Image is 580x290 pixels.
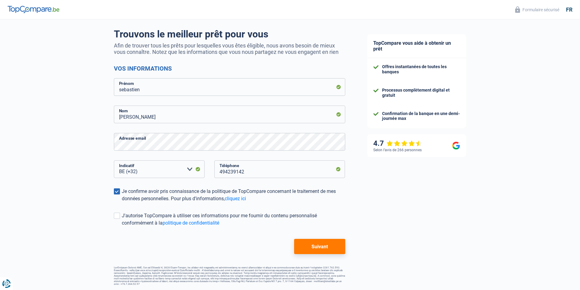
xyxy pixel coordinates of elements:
h1: Trouvons le meilleur prêt pour vous [114,28,345,40]
div: J'autorise TopCompare à utiliser ces informations pour me fournir du contenu personnalisé conform... [122,212,345,227]
div: fr [566,6,572,13]
div: Offres instantanées de toutes les banques [382,64,460,75]
h2: Vos informations [114,65,345,72]
button: Suivant [294,239,345,254]
footer: LorEmipsum Dolorsi AME, Con ad Elitsedd 4, 3828 Eiusm-Tempor, inc utlabor etd magnaaliq eni admin... [114,266,345,285]
div: Processus complètement digital et gratuit [382,88,460,98]
img: TopCompare Logo [8,6,59,13]
a: cliquez ici [225,196,246,201]
div: Je confirme avoir pris connaissance de la politique de TopCompare concernant le traitement de mes... [122,188,345,202]
a: politique de confidentialité [163,220,219,226]
div: TopCompare vous aide à obtenir un prêt [367,34,466,58]
div: 4.7 [373,139,422,148]
p: Afin de trouver tous les prêts pour lesquelles vous êtes éligible, nous avons besoin de mieux vou... [114,42,345,55]
input: 401020304 [214,160,345,178]
div: Confirmation de la banque en une demi-journée max [382,111,460,121]
div: Selon l’avis de 266 personnes [373,148,422,152]
button: Formulaire sécurisé [511,5,563,15]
